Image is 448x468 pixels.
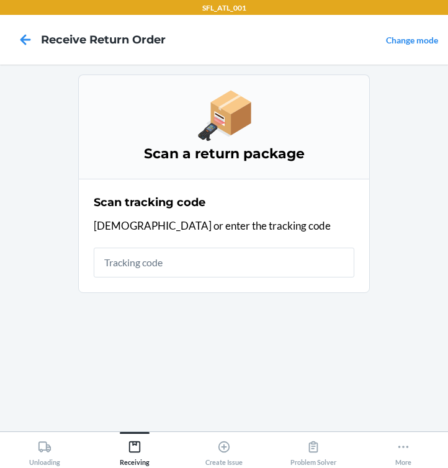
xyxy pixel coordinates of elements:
[94,194,205,210] h2: Scan tracking code
[94,144,354,164] h3: Scan a return package
[386,35,438,45] a: Change mode
[94,218,354,234] p: [DEMOGRAPHIC_DATA] or enter the tracking code
[269,432,358,466] button: Problem Solver
[89,432,179,466] button: Receiving
[202,2,246,14] p: SFL_ATL_001
[359,432,448,466] button: More
[120,435,150,466] div: Receiving
[179,432,269,466] button: Create Issue
[290,435,336,466] div: Problem Solver
[94,248,354,277] input: Tracking code
[41,32,166,48] h4: Receive Return Order
[29,435,60,466] div: Unloading
[205,435,243,466] div: Create Issue
[395,435,411,466] div: More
